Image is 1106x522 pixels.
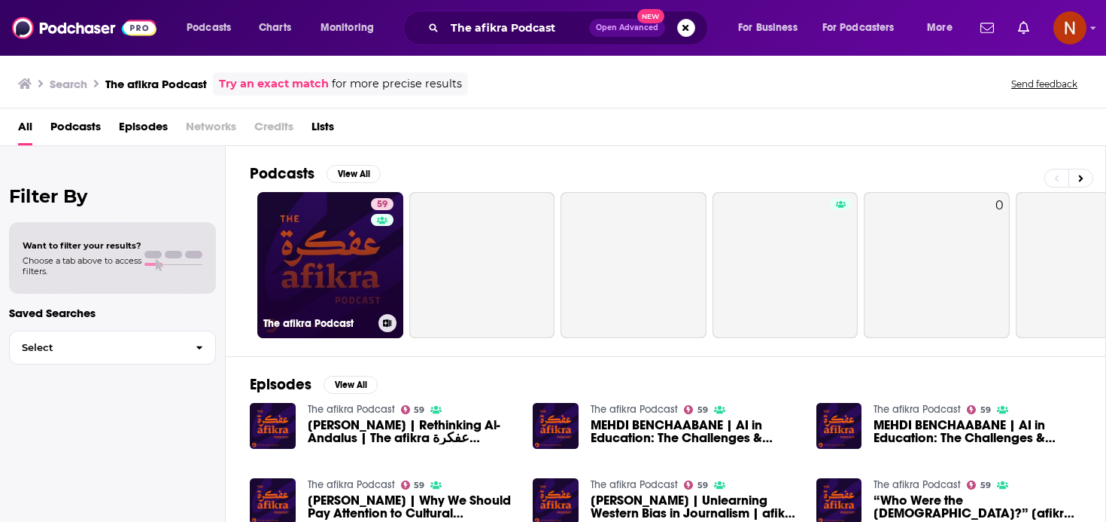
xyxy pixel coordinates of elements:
[445,16,589,40] input: Search podcasts, credits, & more...
[980,407,991,414] span: 59
[591,494,798,520] a: IBRAHIM ABUSHARIF | Unlearning Western Bias in Journalism | afikra عفكرة Podcast #383
[874,419,1081,444] a: MEHDI BENCHAABANE | AI in Education: The Challenges & Opportunities for Schools | The afikra عفكر...
[257,192,403,338] a: 59The afikra Podcast
[995,198,1004,332] div: 0
[697,482,708,489] span: 59
[324,376,378,394] button: View All
[874,494,1081,520] a: ‎“Who Were the Moors?” [afikra Community Presentation ‎from Mahdi Blaine]‎
[591,419,798,444] a: MEHDI BENCHAABANE | AI in Education: The Challenges & Opportunities for Schools | The afikra عفكر...
[308,494,515,520] a: ALIA AL-SENUSSI | Why We Should Pay Attention to Cultural Patronage & the Creative Economy in the...
[308,403,395,416] a: The afikra Podcast
[684,481,708,490] a: 59
[377,197,387,212] span: 59
[250,403,296,449] img: ERIC CALDERWOOD | Rethinking Al-Andalus | The afikra عفكرة podcast
[1007,78,1082,90] button: Send feedback
[816,403,862,449] img: MEHDI BENCHAABANE | AI in Education: The Challenges & Opportunities for Schools | The afikra عفكر...
[637,9,664,23] span: New
[684,405,708,414] a: 59
[1053,11,1086,44] button: Show profile menu
[371,198,393,210] a: 59
[974,15,1000,41] a: Show notifications dropdown
[967,481,991,490] a: 59
[813,16,916,40] button: open menu
[591,494,798,520] span: [PERSON_NAME] | Unlearning Western Bias in Journalism | afikra عفكرة Podcast #383
[980,482,991,489] span: 59
[9,306,216,320] p: Saved Searches
[401,481,425,490] a: 59
[596,24,658,32] span: Open Advanced
[874,478,961,491] a: The afikra Podcast
[23,255,141,276] span: Choose a tab above to access filters.
[308,478,395,491] a: The afikra Podcast
[50,77,87,91] h3: Search
[414,407,424,414] span: 59
[250,164,381,183] a: PodcastsView All
[259,17,291,38] span: Charts
[589,19,665,37] button: Open AdvancedNew
[308,419,515,444] a: ERIC CALDERWOOD | Rethinking Al-Andalus | The afikra عفكرة podcast
[967,405,991,414] a: 59
[728,16,816,40] button: open menu
[874,494,1081,520] span: ‎“Who Were the [DEMOGRAPHIC_DATA]?” [afikra Community Presentation ‎from [PERSON_NAME]]‎
[864,192,1010,338] a: 0
[12,14,156,42] img: Podchaser - Follow, Share and Rate Podcasts
[533,403,579,449] img: MEHDI BENCHAABANE | AI in Education: The Challenges & Opportunities for Schools | The afikra عفكر...
[414,482,424,489] span: 59
[308,494,515,520] span: [PERSON_NAME] | Why We Should Pay Attention to Cultural Patronage & the Creative Economy in the A...
[308,419,515,444] span: [PERSON_NAME] | Rethinking Al-Andalus | The afikra عفكرة podcast
[249,16,300,40] a: Charts
[263,317,372,330] h3: The afikra Podcast
[250,164,314,183] h2: Podcasts
[9,185,216,207] h2: Filter By
[254,114,293,145] span: Credits
[311,114,334,145] a: Lists
[321,17,374,38] span: Monitoring
[23,240,141,251] span: Want to filter your results?
[50,114,101,145] a: Podcasts
[327,165,381,183] button: View All
[250,375,378,394] a: EpisodesView All
[874,403,961,416] a: The afikra Podcast
[822,17,895,38] span: For Podcasters
[1053,11,1086,44] span: Logged in as AdelNBM
[332,75,462,93] span: for more precise results
[591,478,678,491] a: The afikra Podcast
[176,16,251,40] button: open menu
[401,405,425,414] a: 59
[105,77,207,91] h3: The afikra Podcast
[738,17,798,38] span: For Business
[18,114,32,145] a: All
[310,16,393,40] button: open menu
[250,375,311,394] h2: Episodes
[591,403,678,416] a: The afikra Podcast
[186,114,236,145] span: Networks
[9,331,216,365] button: Select
[219,75,329,93] a: Try an exact match
[927,17,953,38] span: More
[1053,11,1086,44] img: User Profile
[1012,15,1035,41] a: Show notifications dropdown
[187,17,231,38] span: Podcasts
[916,16,971,40] button: open menu
[418,11,722,45] div: Search podcasts, credits, & more...
[119,114,168,145] a: Episodes
[697,407,708,414] span: 59
[10,343,184,353] span: Select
